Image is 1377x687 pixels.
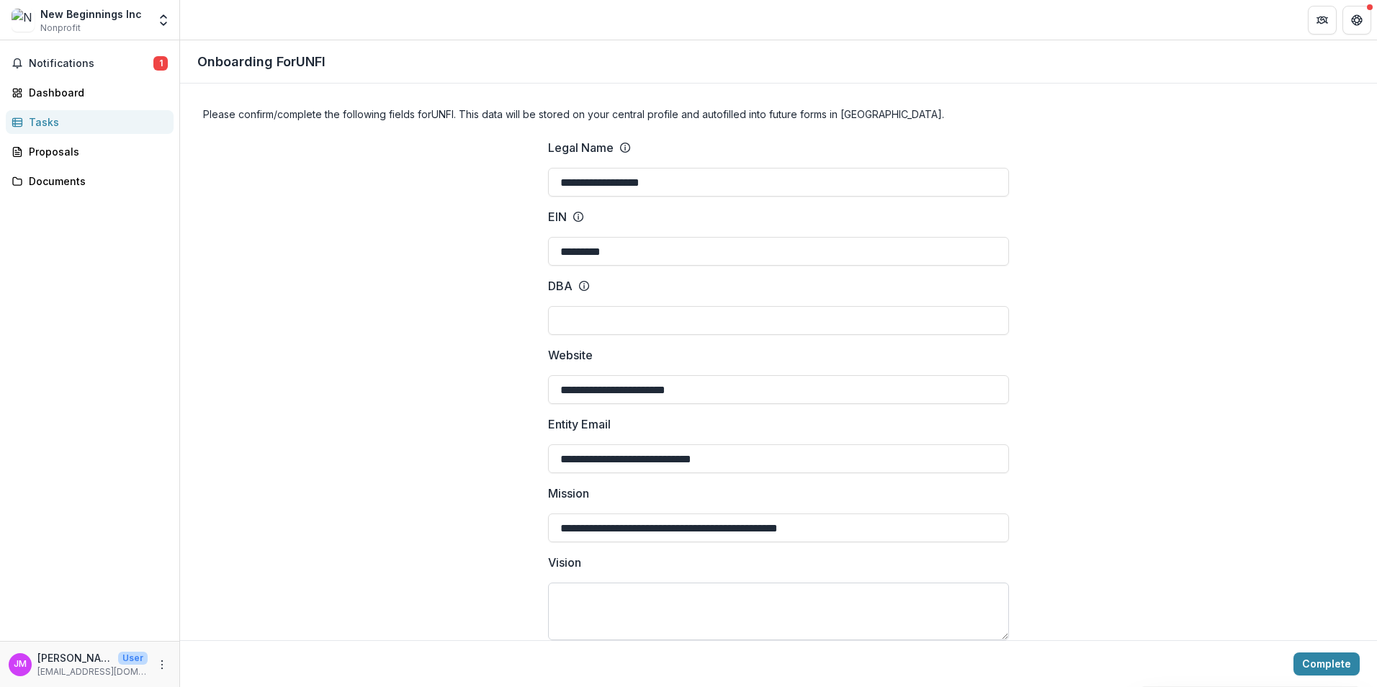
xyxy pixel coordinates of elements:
h4: Please confirm/complete the following fields for UNFI . This data will be stored on your central ... [203,107,1354,122]
div: Dashboard [29,85,162,100]
p: Vision [548,554,581,571]
button: Partners [1308,6,1337,35]
button: Open entity switcher [153,6,174,35]
button: Notifications1 [6,52,174,75]
button: Get Help [1342,6,1371,35]
a: Documents [6,169,174,193]
span: 1 [153,56,168,71]
button: Complete [1293,652,1360,675]
a: Tasks [6,110,174,134]
div: New Beginnings Inc [40,6,142,22]
p: [PERSON_NAME] [37,650,112,665]
p: User [118,652,148,665]
a: Proposals [6,140,174,163]
p: Website [548,346,593,364]
div: Proposals [29,144,162,159]
p: Entity Email [548,416,611,433]
p: [EMAIL_ADDRESS][DOMAIN_NAME] [37,665,148,678]
span: Notifications [29,58,153,70]
a: Dashboard [6,81,174,104]
div: Jeanne R Michon [14,660,27,669]
p: Onboarding For UNFI [197,52,326,71]
p: Mission [548,485,589,502]
div: Documents [29,174,162,189]
p: Legal Name [548,139,614,156]
img: New Beginnings Inc [12,9,35,32]
span: Nonprofit [40,22,81,35]
p: EIN [548,208,567,225]
button: More [153,656,171,673]
p: DBA [548,277,573,295]
div: Tasks [29,114,162,130]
